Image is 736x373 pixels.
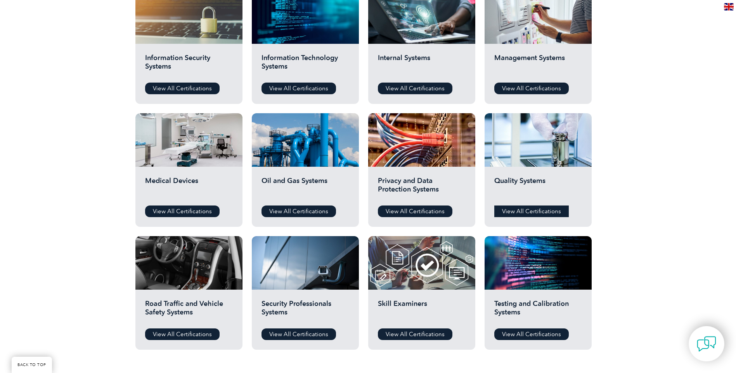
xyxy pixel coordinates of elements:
h2: Information Technology Systems [261,54,349,77]
a: View All Certifications [494,83,569,94]
h2: Information Security Systems [145,54,233,77]
a: View All Certifications [261,328,336,340]
h2: Privacy and Data Protection Systems [378,176,466,200]
a: View All Certifications [145,205,220,217]
h2: Quality Systems [494,176,582,200]
a: BACK TO TOP [12,357,52,373]
a: View All Certifications [261,83,336,94]
h2: Medical Devices [145,176,233,200]
h2: Road Traffic and Vehicle Safety Systems [145,299,233,323]
a: View All Certifications [145,83,220,94]
h2: Management Systems [494,54,582,77]
a: View All Certifications [378,328,452,340]
h2: Security Professionals Systems [261,299,349,323]
a: View All Certifications [378,205,452,217]
h2: Testing and Calibration Systems [494,299,582,323]
h2: Oil and Gas Systems [261,176,349,200]
a: View All Certifications [261,205,336,217]
img: en [724,3,734,10]
a: View All Certifications [494,205,569,217]
h2: Skill Examiners [378,299,466,323]
a: View All Certifications [145,328,220,340]
a: View All Certifications [494,328,569,340]
h2: Internal Systems [378,54,466,77]
a: View All Certifications [378,83,452,94]
img: contact-chat.png [697,334,716,354]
